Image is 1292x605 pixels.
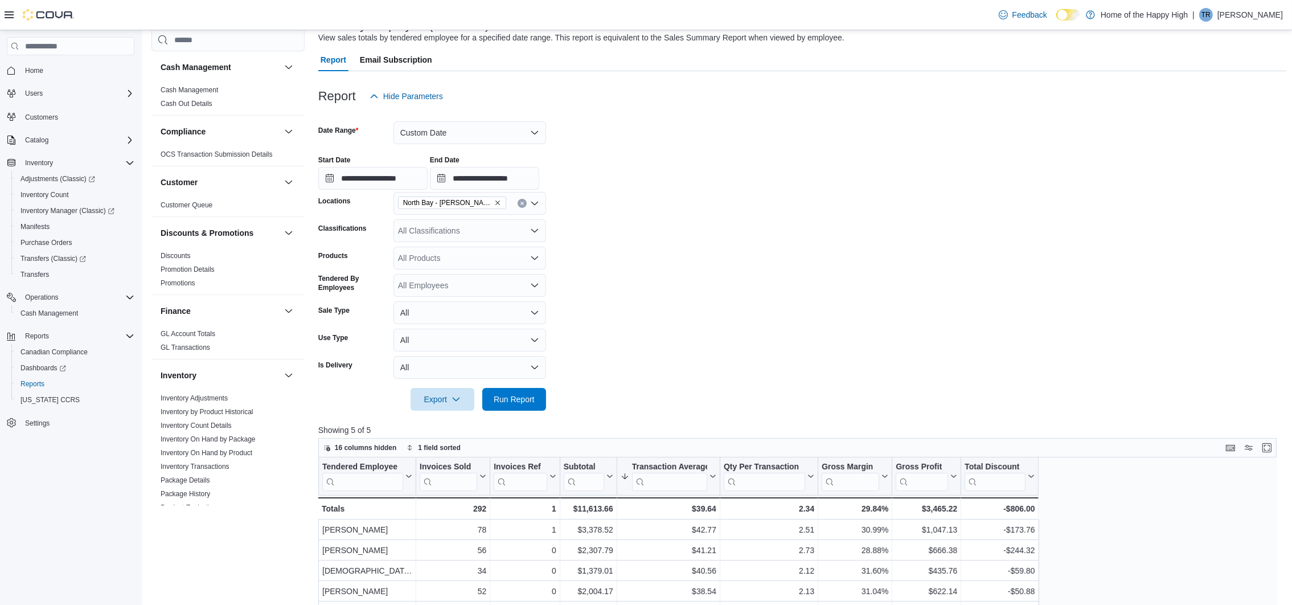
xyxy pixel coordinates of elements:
[161,251,191,260] span: Discounts
[20,63,134,77] span: Home
[25,158,53,167] span: Inventory
[494,523,556,537] div: 1
[161,504,220,512] a: Product Expirations
[16,345,92,359] a: Canadian Compliance
[896,462,948,491] div: Gross Profit
[621,564,716,578] div: $40.56
[896,584,957,598] div: $622.14
[11,187,139,203] button: Inventory Count
[151,327,305,359] div: Finance
[161,305,191,317] h3: Finance
[335,443,397,452] span: 16 columns hidden
[411,388,474,411] button: Export
[161,435,256,443] a: Inventory On Hand by Package
[20,190,69,199] span: Inventory Count
[282,60,296,74] button: Cash Management
[965,502,1035,516] div: -$806.00
[393,356,546,379] button: All
[161,201,212,209] a: Customer Queue
[161,330,215,338] a: GL Account Totals
[161,407,253,416] span: Inventory by Product Historical
[282,304,296,318] button: Finance
[20,379,44,389] span: Reports
[896,543,957,557] div: $666.38
[398,197,506,209] span: North Bay - Thibeault Terrace - Fire & Flower
[994,3,1052,26] a: Feedback
[161,126,206,137] h3: Compliance
[20,156,58,170] button: Inventory
[564,523,613,537] div: $3,378.52
[20,329,134,343] span: Reports
[393,121,546,144] button: Custom Date
[420,462,477,473] div: Invoices Sold
[896,462,948,473] div: Gross Profit
[2,62,139,79] button: Home
[965,564,1035,578] div: -$59.80
[365,85,448,108] button: Hide Parameters
[20,416,54,430] a: Settings
[321,48,346,71] span: Report
[161,227,280,239] button: Discounts & Promotions
[7,58,134,461] nav: Complex example
[20,291,63,304] button: Operations
[282,369,296,382] button: Inventory
[161,343,210,352] span: GL Transactions
[563,462,604,491] div: Subtotal
[20,222,50,231] span: Manifests
[161,99,212,108] span: Cash Out Details
[151,148,305,166] div: Compliance
[161,201,212,210] span: Customer Queue
[724,462,805,491] div: Qty Per Transaction
[318,32,844,44] div: View sales totals by tendered employee for a specified date range. This report is equivalent to t...
[322,564,412,578] div: [DEMOGRAPHIC_DATA][PERSON_NAME]
[2,132,139,148] button: Catalog
[318,224,367,233] label: Classifications
[16,393,134,407] span: Washington CCRS
[20,254,86,263] span: Transfers (Classic)
[161,150,273,159] span: OCS Transaction Submission Details
[393,301,546,324] button: All
[16,268,54,281] a: Transfers
[20,416,134,430] span: Settings
[161,476,210,484] a: Package Details
[1260,441,1274,455] button: Enter fullscreen
[16,252,91,265] a: Transfers (Classic)
[322,502,412,516] div: Totals
[322,462,403,473] div: Tendered Employee
[494,564,556,578] div: 0
[11,305,139,321] button: Cash Management
[420,523,486,537] div: 78
[161,227,253,239] h3: Discounts & Promotions
[161,177,280,188] button: Customer
[1199,8,1213,22] div: Tom Rishaur
[20,133,53,147] button: Catalog
[151,198,305,216] div: Customer
[161,344,210,351] a: GL Transactions
[896,502,957,516] div: $3,465.22
[25,89,43,98] span: Users
[564,584,613,598] div: $2,004.17
[822,564,888,578] div: 31.60%
[393,329,546,351] button: All
[2,289,139,305] button: Operations
[161,476,210,485] span: Package Details
[16,236,134,250] span: Purchase Orders
[161,394,228,403] span: Inventory Adjustments
[318,274,389,292] label: Tendered By Employees
[20,329,54,343] button: Reports
[724,564,814,578] div: 2.12
[322,462,403,491] div: Tendered Employee
[20,64,48,77] a: Home
[322,584,412,598] div: [PERSON_NAME]
[25,136,48,145] span: Catalog
[420,462,477,491] div: Invoices Sold
[161,421,232,430] span: Inventory Count Details
[620,462,716,491] button: Transaction Average
[20,174,95,183] span: Adjustments (Classic)
[16,188,134,202] span: Inventory Count
[896,462,957,491] button: Gross Profit
[16,172,100,186] a: Adjustments (Classic)
[161,85,218,95] span: Cash Management
[1012,9,1047,21] span: Feedback
[151,391,305,560] div: Inventory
